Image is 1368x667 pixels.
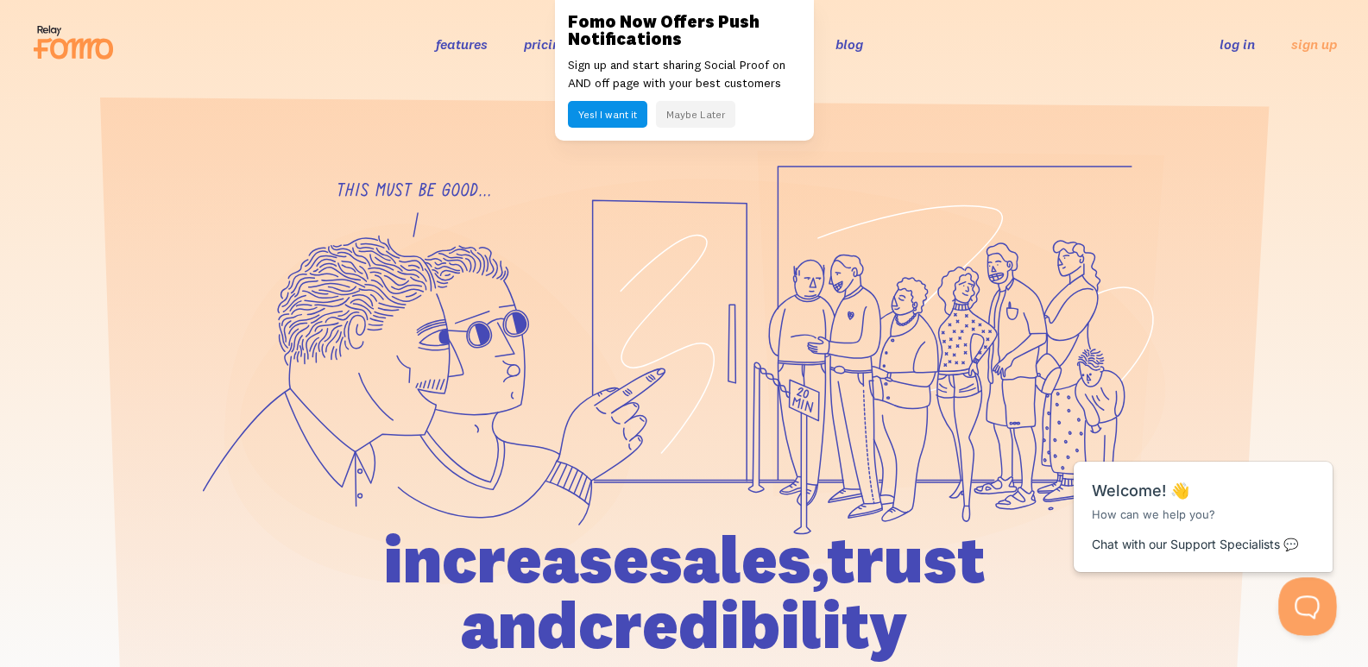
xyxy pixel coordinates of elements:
a: features [436,35,488,53]
a: pricing [524,35,568,53]
h3: Fomo Now Offers Push Notifications [568,13,801,47]
iframe: Help Scout Beacon - Messages and Notifications [1065,418,1343,581]
a: log in [1220,35,1255,53]
h1: increase sales, trust and credibility [285,526,1084,658]
button: Yes! I want it [568,101,647,128]
button: Maybe Later [656,101,735,128]
iframe: Help Scout Beacon - Open [1278,577,1337,636]
a: sign up [1291,35,1337,53]
a: blog [835,35,863,53]
p: Sign up and start sharing Social Proof on AND off page with your best customers [568,56,801,92]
